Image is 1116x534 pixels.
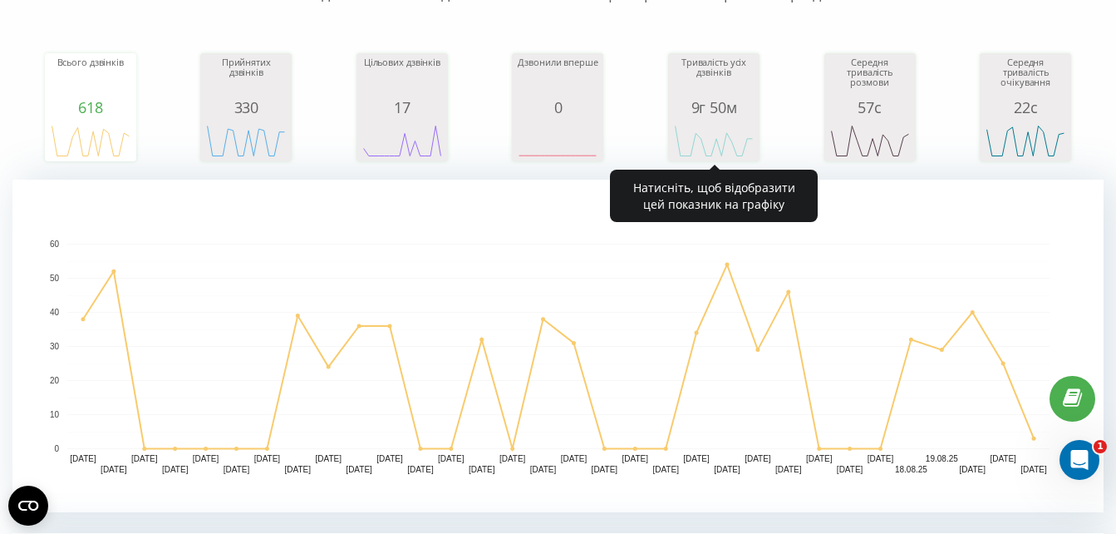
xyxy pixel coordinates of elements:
[376,454,403,463] text: [DATE]
[12,180,1104,512] svg: A chart.
[204,99,288,116] div: 330
[672,99,755,116] div: 9г 50м
[101,465,127,474] text: [DATE]
[828,99,912,116] div: 57с
[361,116,444,166] svg: A chart.
[50,274,60,283] text: 50
[131,454,158,463] text: [DATE]
[959,465,986,474] text: [DATE]
[516,99,599,116] div: 0
[8,486,48,526] button: Open CMP widget
[204,57,288,99] div: Прийнятих дзвінків
[499,454,526,463] text: [DATE]
[714,465,740,474] text: [DATE]
[828,57,912,99] div: Середня тривалість розмови
[895,465,927,474] text: 18.08.25
[50,240,60,249] text: 60
[438,454,465,463] text: [DATE]
[193,454,219,463] text: [DATE]
[516,116,599,166] svg: A chart.
[1020,465,1047,474] text: [DATE]
[407,465,434,474] text: [DATE]
[530,465,557,474] text: [DATE]
[54,444,59,453] text: 0
[50,410,60,419] text: 10
[70,454,96,463] text: [DATE]
[49,99,132,116] div: 618
[672,116,755,166] svg: A chart.
[346,465,372,474] text: [DATE]
[610,170,818,222] div: Натисніть, щоб відобразити цей показник на графіку
[162,465,189,474] text: [DATE]
[683,454,710,463] text: [DATE]
[984,57,1067,99] div: Середня тривалість очікування
[285,465,312,474] text: [DATE]
[204,116,288,166] svg: A chart.
[469,465,495,474] text: [DATE]
[1059,440,1099,480] iframe: Intercom live chat
[745,454,771,463] text: [DATE]
[622,454,649,463] text: [DATE]
[561,454,587,463] text: [DATE]
[984,99,1067,116] div: 22с
[984,116,1067,166] svg: A chart.
[806,454,833,463] text: [DATE]
[49,116,132,166] svg: A chart.
[837,465,863,474] text: [DATE]
[49,57,132,99] div: Всього дзвінків
[926,454,958,463] text: 19.08.25
[1094,440,1107,453] span: 1
[775,465,802,474] text: [DATE]
[990,454,1016,463] text: [DATE]
[254,454,281,463] text: [DATE]
[672,57,755,99] div: Тривалість усіх дзвінків
[516,57,599,99] div: Дзвонили вперше
[50,342,60,351] text: 30
[828,116,912,166] svg: A chart.
[652,465,679,474] text: [DATE]
[868,454,894,463] text: [DATE]
[592,465,618,474] text: [DATE]
[50,308,60,317] text: 40
[315,454,342,463] text: [DATE]
[50,376,60,385] text: 20
[361,57,444,99] div: Цільових дзвінків
[224,465,250,474] text: [DATE]
[361,99,444,116] div: 17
